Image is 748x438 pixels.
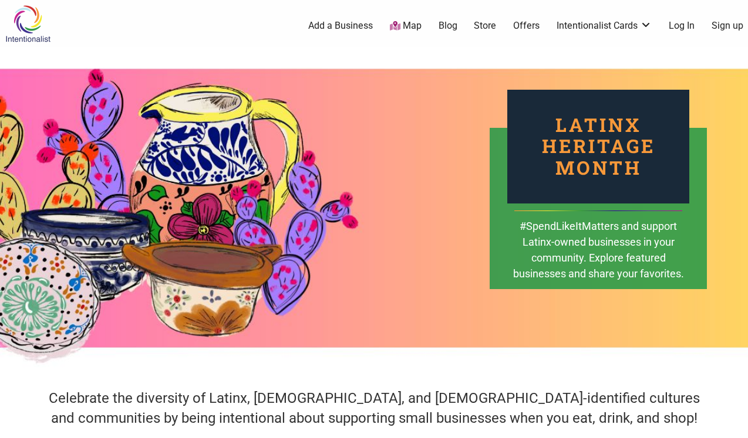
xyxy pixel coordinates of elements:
a: Sign up [712,19,743,32]
a: Store [474,19,496,32]
a: Map [390,19,422,33]
div: #SpendLikeItMatters and support Latinx-owned businesses in your community. Explore featured busin... [512,218,685,298]
a: Add a Business [308,19,373,32]
div: Latinx Heritage Month [507,90,689,203]
a: Intentionalist Cards [557,19,652,32]
h4: Celebrate the diversity of Latinx, [DEMOGRAPHIC_DATA], and [DEMOGRAPHIC_DATA]-identified cultures... [38,389,711,428]
a: Blog [439,19,457,32]
a: Offers [513,19,540,32]
a: Log In [669,19,695,32]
